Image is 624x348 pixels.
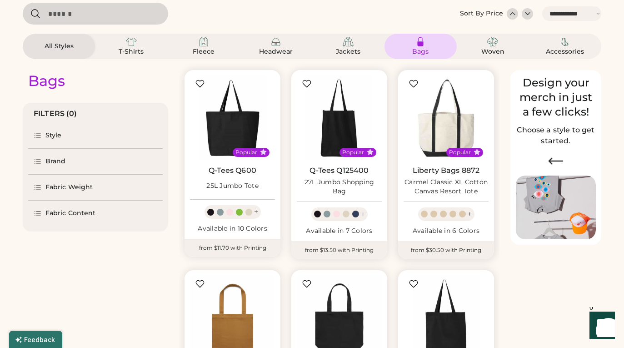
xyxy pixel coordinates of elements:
[183,47,224,56] div: Fleece
[474,149,480,156] button: Popular Style
[516,176,596,240] img: Image of Lisa Congdon Eye Print on T-Shirt and Hat
[190,224,275,233] div: Available in 10 Colors
[413,166,480,175] a: Liberty Bags 8872
[111,47,152,56] div: T-Shirts
[415,36,426,47] img: Bags Icon
[361,209,365,219] div: +
[45,131,62,140] div: Style
[367,149,374,156] button: Popular Style
[310,166,369,175] a: Q-Tees Q125400
[28,72,65,90] div: Bags
[254,207,258,217] div: +
[449,149,471,156] div: Popular
[398,241,494,259] div: from $30.50 with Printing
[342,149,364,156] div: Popular
[468,209,472,219] div: +
[460,9,503,18] div: Sort By Price
[343,36,354,47] img: Jackets Icon
[190,76,275,161] img: Q-Tees Q600 25L Jumbo Tote
[559,36,570,47] img: Accessories Icon
[45,209,95,218] div: Fabric Content
[291,241,387,259] div: from $13.50 with Printing
[487,36,498,47] img: Woven Icon
[404,227,489,236] div: Available in 6 Colors
[328,47,369,56] div: Jackets
[235,149,257,156] div: Popular
[472,47,513,56] div: Woven
[404,76,489,161] img: Liberty Bags 8872 Carmel Classic XL Cotton Canvas Resort Tote
[297,227,382,236] div: Available in 7 Colors
[39,42,80,51] div: All Styles
[185,239,280,257] div: from $11.70 with Printing
[206,182,259,191] div: 25L Jumbo Tote
[581,307,620,346] iframe: Front Chat
[516,125,596,146] h2: Choose a style to get started.
[297,178,382,196] div: 27L Jumbo Shopping Bag
[209,166,256,175] a: Q-Tees Q600
[45,183,93,192] div: Fabric Weight
[297,76,382,161] img: Q-Tees Q125400 27L Jumbo Shopping Bag
[45,157,66,166] div: Brand
[516,76,596,119] div: Design your merch in just a few clicks!
[404,178,489,196] div: Carmel Classic XL Cotton Canvas Resort Tote
[198,36,209,47] img: Fleece Icon
[544,47,585,56] div: Accessories
[270,36,281,47] img: Headwear Icon
[255,47,296,56] div: Headwear
[126,36,137,47] img: T-Shirts Icon
[34,108,77,119] div: FILTERS (0)
[400,47,441,56] div: Bags
[260,149,267,156] button: Popular Style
